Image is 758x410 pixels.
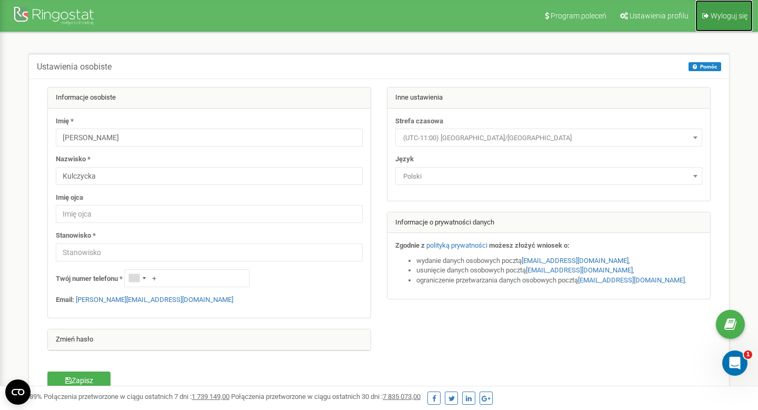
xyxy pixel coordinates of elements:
label: Imię ojca [56,193,83,203]
li: wydanie danych osobowych pocztą , [416,256,702,266]
label: Imię * [56,116,74,126]
input: Nazwisko [56,167,363,185]
div: Informacje osobiste [48,87,371,109]
li: ograniczenie przetwarzania danych osobowych pocztą . [416,276,702,286]
iframe: Intercom live chat [722,350,747,376]
button: Open CMP widget [5,379,31,405]
span: Połączenia przetworzone w ciągu ostatnich 7 dni : [44,393,230,401]
u: 7 835 073,00 [383,393,421,401]
input: Stanowisko [56,243,363,261]
span: Wyloguj się [711,12,747,20]
span: (UTC-11:00) Pacific/Midway [399,131,699,145]
label: Stanowisko * [56,231,96,241]
span: Polski [395,167,702,185]
span: Ustawienia profilu [630,12,689,20]
a: [PERSON_NAME][EMAIL_ADDRESS][DOMAIN_NAME] [76,296,233,304]
a: [EMAIL_ADDRESS][DOMAIN_NAME] [578,276,685,284]
button: Zapisz [47,372,111,389]
input: +1-800-555-55-55 [124,269,250,287]
button: Pomóc [689,62,721,71]
input: Imię [56,129,363,147]
strong: Zgodnie z [395,241,425,249]
label: Twój numer telefonu * [56,274,123,284]
label: Nazwisko * [56,154,91,164]
div: Telephone country code [125,270,149,287]
li: usunięcie danych osobowych pocztą , [416,266,702,276]
div: Inne ustawienia [387,87,710,109]
a: [EMAIL_ADDRESS][DOMAIN_NAME] [526,266,633,274]
span: Połączenia przetworzone w ciągu ostatnich 30 dni : [231,393,421,401]
div: Zmień hasło [48,329,371,350]
span: Program poleceń [551,12,606,20]
strong: możesz złożyć wniosek o: [489,241,570,249]
strong: Email: [56,296,74,304]
label: Język [395,154,414,164]
div: Informacje o prywatności danych [387,212,710,233]
u: 1 739 149,00 [192,393,230,401]
span: Polski [399,169,699,184]
span: 1 [744,350,752,359]
span: (UTC-11:00) Pacific/Midway [395,129,702,147]
a: polityką prywatności [426,241,487,249]
a: [EMAIL_ADDRESS][DOMAIN_NAME] [522,257,629,265]
h5: Ustawienia osobiste [37,62,112,72]
input: Imię ojca [56,205,363,223]
label: Strefa czasowa [395,116,443,126]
